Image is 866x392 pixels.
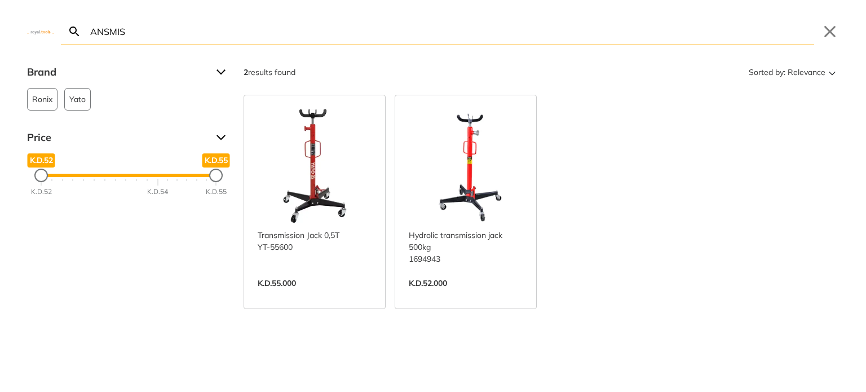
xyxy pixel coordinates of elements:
div: K.D.54 [147,187,168,197]
svg: Search [68,25,81,38]
div: K.D.52 [31,187,52,197]
span: Relevance [788,63,825,81]
div: Maximum Price [209,169,223,182]
svg: Sort [825,65,839,79]
button: Sorted by:Relevance Sort [746,63,839,81]
button: Close [821,23,839,41]
button: Yato [64,88,91,111]
span: Yato [69,89,86,110]
span: Ronix [32,89,52,110]
button: Ronix [27,88,58,111]
span: Price [27,129,207,147]
input: Search… [88,18,814,45]
img: Close [27,29,54,34]
div: K.D.55 [206,187,227,197]
div: results found [244,63,295,81]
strong: 2 [244,67,248,77]
div: Minimum Price [34,169,48,182]
span: Brand [27,63,207,81]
